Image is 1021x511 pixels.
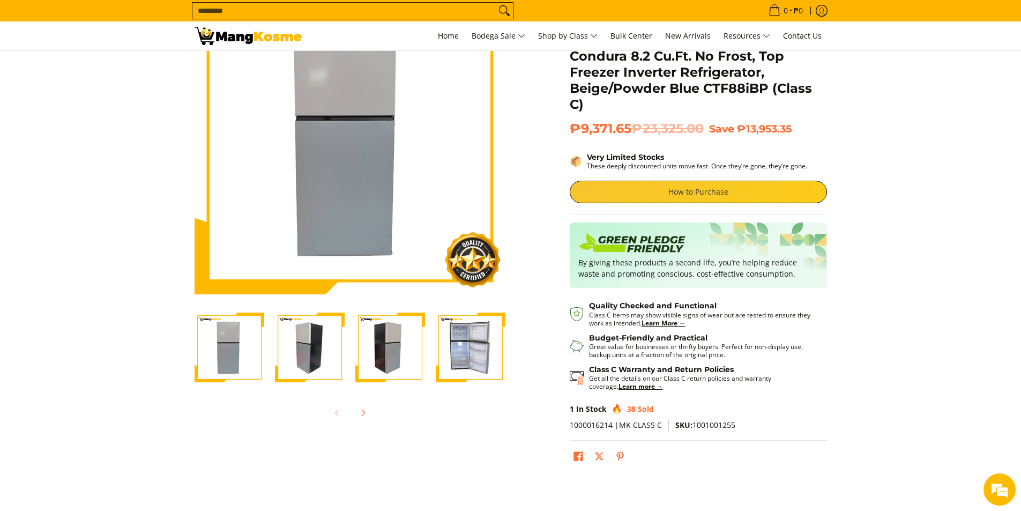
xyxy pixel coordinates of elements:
span: 1001001255 [675,420,735,430]
del: ₱23,325.00 [631,121,704,137]
a: Learn more → [618,382,663,391]
span: 0 [782,7,789,14]
a: Contact Us [778,21,827,50]
p: Class C items may show visible signs of wear but are tested to ensure they work as intended. [589,311,816,327]
span: Home [438,31,459,41]
a: How to Purchase [570,181,827,203]
span: New Arrivals [665,31,711,41]
a: Bulk Center [605,21,658,50]
span: ₱13,953.35 [737,122,792,135]
span: Bulk Center [610,31,652,41]
img: Condura 8.2 Cu.Ft. No Frost, Top Freezer Inverter Refrigerator, Beige/Powder Blue CTF88iBP (Class... [436,313,505,382]
a: Share on Facebook [571,449,586,467]
strong: Budget-Friendly and Practical [589,333,707,343]
button: Next [351,401,375,425]
div: Minimize live chat window [176,5,202,31]
img: Condura 8.2 Cu.Ft. No Frost, Top Freezer Inverter Refrigerator, Beige/Powder Blue CTF88iBP (Class... [275,313,345,382]
button: Search [496,3,513,19]
strong: Quality Checked and Functional [589,301,717,310]
span: 1 [570,404,574,414]
span: In Stock [576,404,607,414]
span: Resources [724,29,770,43]
a: Pin on Pinterest [613,449,628,467]
span: 38 [627,404,636,414]
a: Resources [718,21,776,50]
a: Learn More → [642,319,685,328]
span: We're online! [62,135,148,243]
p: These deeply discounted units move fast. Once they’re gone, they’re gone. [587,162,807,170]
span: • [765,5,806,17]
span: 1000016214 |MK CLASS C [570,420,662,430]
span: ₱9,371.65 [570,121,704,137]
textarea: Type your message and hit 'Enter' [5,293,204,330]
p: By giving these products a second life, you’re helping reduce waste and promoting conscious, cost... [578,257,818,279]
img: Badge sustainability green pledge friendly [578,231,685,257]
strong: Class C Warranty and Return Policies [589,365,734,374]
h1: Condura 8.2 Cu.Ft. No Frost, Top Freezer Inverter Refrigerator, Beige/Powder Blue CTF88iBP (Class C) [570,48,827,113]
a: Home [433,21,464,50]
span: Contact Us [783,31,822,41]
span: Save [709,122,734,135]
a: Bodega Sale [466,21,531,50]
a: Shop by Class [533,21,603,50]
a: New Arrivals [660,21,716,50]
span: Sold [638,404,654,414]
img: Condura 8.2 Cu.Ft. Be U Ref Beige/Powder Blue (Class C) l Mang Kosme [195,27,302,45]
img: Condura 8.2 Cu.Ft. No Frost, Top Freezer Inverter Refrigerator, Beige/Powder Blue CTF88iBP (Class... [195,313,264,382]
div: Chat with us now [56,60,180,74]
nav: Main Menu [312,21,827,50]
strong: Very Limited Stocks [587,152,664,162]
a: Post on X [592,449,607,467]
span: ₱0 [792,7,804,14]
img: Condura 8.2 Cu.Ft. No Frost, Top Freezer Inverter Refrigerator, Beige/Powder Blue CTF88iBP (Class... [355,313,425,382]
span: Shop by Class [538,29,598,43]
span: SKU: [675,420,692,430]
p: Get all the details on our Class C return policies and warranty coverage. [589,374,816,390]
span: Bodega Sale [472,29,525,43]
p: Great value for businesses or thrifty buyers. Perfect for non-display use, backup units at a frac... [589,343,816,359]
